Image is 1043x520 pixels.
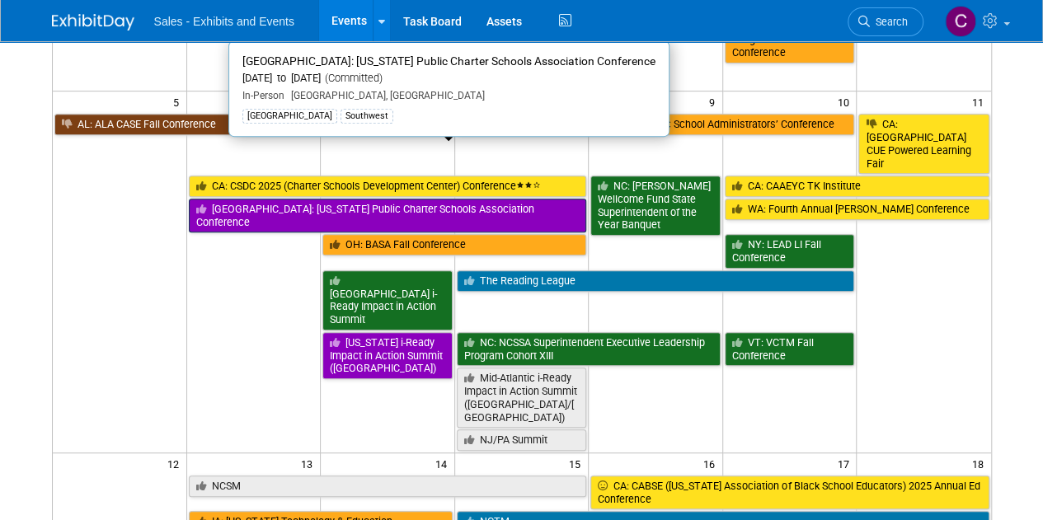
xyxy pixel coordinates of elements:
a: OH: BASA Fall Conference [322,234,586,255]
a: NJ/PA Summit [457,429,587,451]
a: [GEOGRAPHIC_DATA]: [US_STATE] Public Charter Schools Association Conference [189,199,587,232]
div: Southwest [341,109,393,124]
img: ExhibitDay [52,14,134,30]
span: 12 [166,453,186,474]
a: The Reading League [457,270,855,292]
span: 17 [835,453,856,474]
span: In-Person [242,90,284,101]
a: CA: CSDC 2025 (Charter Schools Development Center) Conference [189,176,587,197]
span: [GEOGRAPHIC_DATA]: [US_STATE] Public Charter Schools Association Conference [242,54,655,68]
a: NC: [PERSON_NAME] Wellcome Fund State Superintendent of the Year Banquet [590,176,721,236]
span: Search [870,16,908,28]
a: [GEOGRAPHIC_DATA] i-Ready Impact in Action Summit [322,270,453,330]
span: [GEOGRAPHIC_DATA], [GEOGRAPHIC_DATA] [284,90,485,101]
a: [US_STATE] i-Ready Impact in Action Summit ([GEOGRAPHIC_DATA]) [322,332,453,379]
a: CA: CAAEYC TK Institute [725,176,989,197]
span: 18 [970,453,991,474]
a: NC: NCSSA Superintendent Executive Leadership Program Cohort XIII [457,332,721,366]
div: [DATE] to [DATE] [242,72,655,86]
span: 15 [567,453,588,474]
span: 9 [707,91,722,112]
a: CA: CABSE ([US_STATE] Association of Black School Educators) 2025 Annual Ed Conference [590,475,989,509]
img: Christine Lurz [945,6,976,37]
span: 10 [835,91,856,112]
span: 11 [970,91,991,112]
span: 16 [702,453,722,474]
a: VT: VCTM Fall Conference [725,332,855,366]
a: Mid-Atlantic i-Ready Impact in Action Summit ([GEOGRAPHIC_DATA]/[GEOGRAPHIC_DATA]) [457,368,587,428]
span: 14 [434,453,454,474]
span: 13 [299,453,320,474]
a: NY: LEAD LI Fall Conference [725,234,855,268]
div: [GEOGRAPHIC_DATA] [242,109,337,124]
a: CA: [GEOGRAPHIC_DATA] CUE Powered Learning Fair [858,114,989,174]
span: 5 [171,91,186,112]
a: AL: ALA CASE Fall Conference [54,114,453,135]
a: Search [848,7,923,36]
a: WA: Fourth Annual [PERSON_NAME] Conference [725,199,989,220]
a: NCSM [189,475,587,497]
span: Sales - Exhibits and Events [154,15,294,28]
span: (Committed) [321,72,383,84]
